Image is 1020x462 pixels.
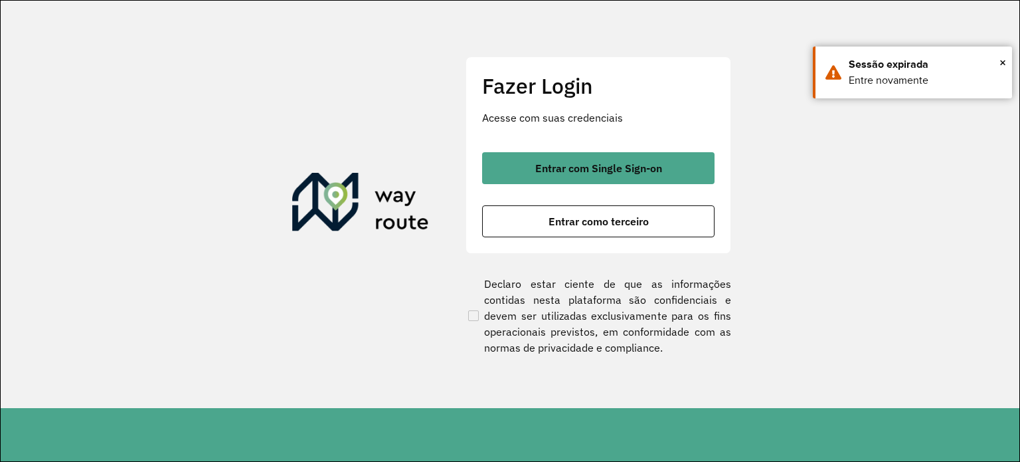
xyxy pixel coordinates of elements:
label: Declaro estar ciente de que as informações contidas nesta plataforma são confidenciais e devem se... [466,276,731,356]
button: button [482,205,715,237]
span: Entrar com Single Sign-on [535,163,662,173]
img: Roteirizador AmbevTech [292,173,429,237]
p: Acesse com suas credenciais [482,110,715,126]
div: Entre novamente [849,72,1002,88]
span: Entrar como terceiro [549,216,649,227]
h2: Fazer Login [482,73,715,98]
div: Sessão expirada [849,57,1002,72]
button: button [482,152,715,184]
span: × [999,53,1006,72]
button: Close [999,53,1006,72]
